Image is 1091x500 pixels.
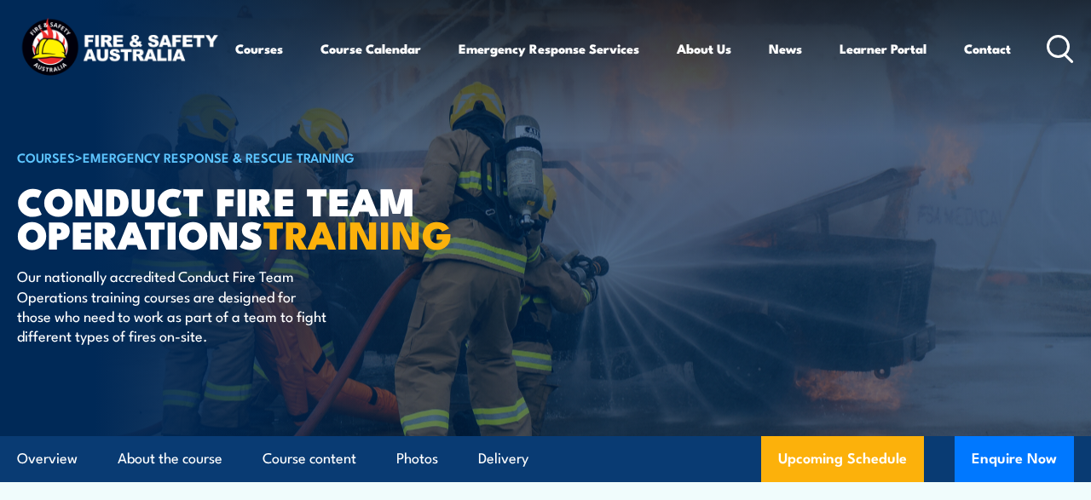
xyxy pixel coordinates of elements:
[769,28,802,69] a: News
[17,436,78,481] a: Overview
[396,436,438,481] a: Photos
[83,147,355,166] a: Emergency Response & Rescue Training
[840,28,926,69] a: Learner Portal
[478,436,528,481] a: Delivery
[955,436,1074,482] button: Enquire Now
[235,28,283,69] a: Courses
[17,147,438,167] h6: >
[761,436,924,482] a: Upcoming Schedule
[17,266,328,346] p: Our nationally accredited Conduct Fire Team Operations training courses are designed for those wh...
[263,436,356,481] a: Course content
[320,28,421,69] a: Course Calendar
[17,183,438,250] h1: Conduct Fire Team Operations
[118,436,222,481] a: About the course
[459,28,639,69] a: Emergency Response Services
[677,28,731,69] a: About Us
[263,204,453,262] strong: TRAINING
[17,147,75,166] a: COURSES
[964,28,1011,69] a: Contact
